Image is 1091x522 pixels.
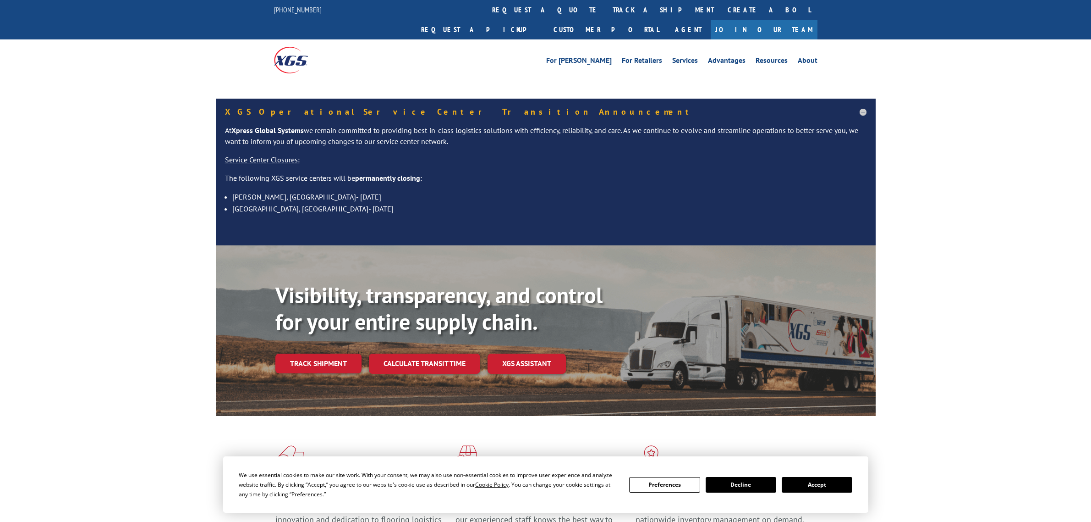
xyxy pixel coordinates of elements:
[225,155,300,164] u: Service Center Closures:
[275,354,362,373] a: Track shipment
[355,173,420,183] strong: permanently closing
[672,57,698,67] a: Services
[369,354,480,373] a: Calculate transit time
[488,354,566,373] a: XGS ASSISTANT
[756,57,788,67] a: Resources
[291,490,323,498] span: Preferences
[225,108,866,116] h5: XGS Operational Service Center Transition Announcement
[782,477,852,493] button: Accept
[798,57,817,67] a: About
[708,57,746,67] a: Advantages
[706,477,776,493] button: Decline
[711,20,817,39] a: Join Our Team
[225,125,866,155] p: At we remain committed to providing best-in-class logistics solutions with efficiency, reliabilit...
[666,20,711,39] a: Agent
[275,445,304,469] img: xgs-icon-total-supply-chain-intelligence-red
[274,5,322,14] a: [PHONE_NUMBER]
[414,20,547,39] a: Request a pickup
[547,20,666,39] a: Customer Portal
[239,470,618,499] div: We use essential cookies to make our site work. With your consent, we may also use non-essential ...
[636,445,667,469] img: xgs-icon-flagship-distribution-model-red
[231,126,304,135] strong: Xpress Global Systems
[455,445,477,469] img: xgs-icon-focused-on-flooring-red
[475,481,509,489] span: Cookie Policy
[546,57,612,67] a: For [PERSON_NAME]
[629,477,700,493] button: Preferences
[232,203,866,215] li: [GEOGRAPHIC_DATA], [GEOGRAPHIC_DATA]- [DATE]
[622,57,662,67] a: For Retailers
[275,281,603,336] b: Visibility, transparency, and control for your entire supply chain.
[232,191,866,203] li: [PERSON_NAME], [GEOGRAPHIC_DATA]- [DATE]
[225,173,866,191] p: The following XGS service centers will be :
[223,456,868,513] div: Cookie Consent Prompt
